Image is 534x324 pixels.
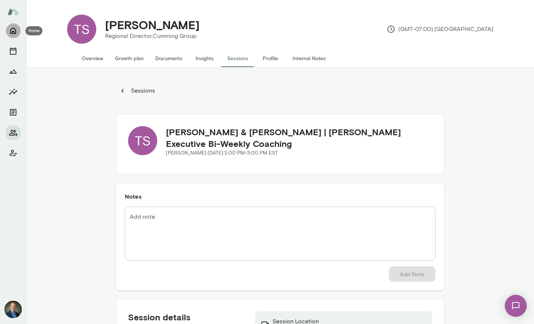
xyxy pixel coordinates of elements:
button: Client app [6,146,20,160]
button: Home [6,23,20,38]
button: Members [6,125,20,140]
button: Documents [150,50,188,67]
button: Internal Notes [287,50,332,67]
div: TS [128,126,157,155]
h5: [PERSON_NAME] & [PERSON_NAME] | [PERSON_NAME] Executive Bi-Weekly Coaching [166,126,432,149]
button: Sessions [116,83,159,98]
button: Growth plan [109,50,150,67]
button: Sessions [6,44,20,58]
button: Documents [6,105,20,120]
div: Home [26,26,42,35]
p: Sessions [129,86,155,95]
p: (GMT-07:00) [GEOGRAPHIC_DATA] [387,25,493,34]
button: Sessions [221,50,254,67]
img: Michael Alden [4,301,22,318]
button: Profile [254,50,287,67]
button: Growth Plan [6,64,20,79]
button: Insights [6,85,20,99]
button: Overview [76,50,109,67]
h6: Notes [125,192,436,201]
p: Regional Director, Cumming Group [105,32,200,40]
img: Mento [7,5,19,19]
div: TS [67,15,96,44]
h4: [PERSON_NAME] [105,18,200,32]
h5: Session details [128,311,243,323]
button: Insights [188,50,221,67]
p: [PERSON_NAME] · [DATE] · 2:00 PM-3:00 PM EST [166,149,432,157]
